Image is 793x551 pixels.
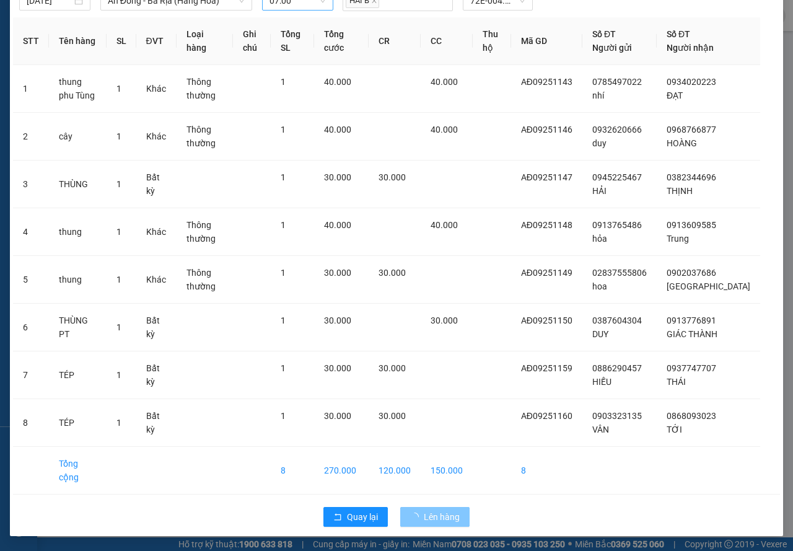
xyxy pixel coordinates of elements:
span: 1 [281,268,286,278]
button: rollbackQuay lại [323,507,388,527]
span: THỊNH [667,186,693,196]
td: Bất kỳ [136,351,177,399]
td: 270.000 [314,447,369,495]
td: TÉP [49,399,107,447]
span: 1 [116,418,121,428]
span: 1 [281,315,286,325]
td: Thông thường [177,113,232,161]
th: Loại hàng [177,17,232,65]
td: 8 [271,447,313,495]
span: duy [592,138,607,148]
th: Tổng cước [314,17,369,65]
span: 0886290457 [592,363,642,373]
td: thung phu Tùng [49,65,107,113]
span: 1 [116,84,121,94]
td: 120.000 [369,447,421,495]
span: AĐ09251150 [521,315,572,325]
span: AĐ09251147 [521,172,572,182]
span: ĐẠT [667,90,683,100]
td: Thông thường [177,65,232,113]
span: nhí [592,90,604,100]
span: AĐ09251146 [521,125,572,134]
span: AĐ09251149 [521,268,572,278]
span: TỚI [667,425,682,434]
span: AĐ09251148 [521,220,572,230]
span: 30.000 [324,315,351,325]
span: hoa [592,281,607,291]
td: 2 [13,113,49,161]
td: Khác [136,208,177,256]
td: Thông thường [177,208,232,256]
span: 40.000 [324,77,351,87]
span: AĐ09251159 [521,363,572,373]
span: GIÁC THÀNH [667,329,717,339]
span: HOÀNG [667,138,697,148]
td: Khác [136,113,177,161]
span: 0932620666 [592,125,642,134]
td: 6 [13,304,49,351]
span: 30.000 [324,268,351,278]
th: ĐVT [136,17,177,65]
span: 1 [116,275,121,284]
span: 30.000 [379,363,406,373]
th: SL [107,17,136,65]
span: Người nhận [667,43,714,53]
span: VÂN [592,425,609,434]
td: 8 [13,399,49,447]
span: 1 [116,227,121,237]
span: AĐ09251143 [521,77,572,87]
span: 40.000 [431,220,458,230]
span: 30.000 [379,411,406,421]
span: 1 [281,172,286,182]
th: Thu hộ [473,17,511,65]
span: loading [410,513,424,521]
td: Bất kỳ [136,304,177,351]
span: DUY [592,329,608,339]
span: 0937747707 [667,363,716,373]
span: 1 [281,220,286,230]
td: Khác [136,256,177,304]
span: 0913776891 [667,315,716,325]
span: rollback [333,513,342,522]
span: Lên hàng [424,510,460,524]
span: 1 [116,370,121,380]
td: THÙNG PT [49,304,107,351]
span: 1 [281,125,286,134]
td: 3 [13,161,49,208]
span: hỏa [592,234,607,244]
span: 0913765486 [592,220,642,230]
span: 40.000 [324,220,351,230]
span: HIẾU [592,377,611,387]
span: Người gửi [592,43,632,53]
span: 30.000 [324,411,351,421]
button: Lên hàng [400,507,470,527]
td: 7 [13,351,49,399]
span: HẢI [592,186,607,196]
span: 30.000 [379,172,406,182]
span: Trung [667,234,689,244]
td: Tổng cộng [49,447,107,495]
td: 5 [13,256,49,304]
span: AĐ09251160 [521,411,572,421]
span: 30.000 [324,172,351,182]
td: 8 [511,447,582,495]
span: 0387604304 [592,315,642,325]
span: Quay lại [347,510,378,524]
th: STT [13,17,49,65]
span: 40.000 [431,77,458,87]
span: 0913609585 [667,220,716,230]
span: 1 [116,131,121,141]
span: 1 [281,363,286,373]
span: 0945225467 [592,172,642,182]
th: CC [421,17,473,65]
span: 30.000 [324,363,351,373]
td: 1 [13,65,49,113]
th: Ghi chú [233,17,271,65]
td: 4 [13,208,49,256]
span: 40.000 [431,125,458,134]
span: 1 [116,179,121,189]
span: [GEOGRAPHIC_DATA] [667,281,750,291]
span: THÁI [667,377,686,387]
th: Mã GD [511,17,582,65]
span: 30.000 [431,315,458,325]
